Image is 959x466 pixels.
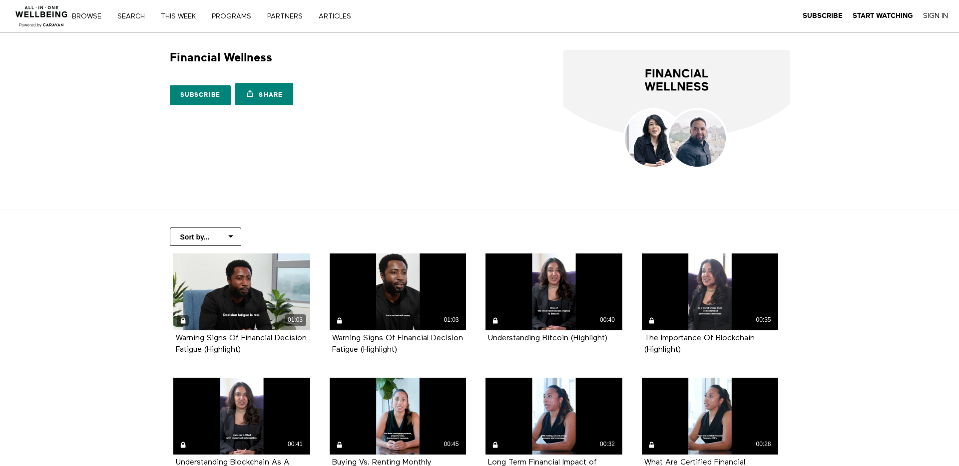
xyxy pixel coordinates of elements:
[208,13,262,20] a: PROGRAMS
[330,253,467,330] a: Warning Signs Of Financial Decision Fatigue (Highlight) 01:03
[315,13,362,20] a: ARTICLES
[644,334,755,353] a: The Importance Of Blockchain (Highlight)
[157,13,206,20] a: THIS WEEK
[264,13,313,20] a: PARTNERS
[485,378,622,455] a: Long Term Financial Impact of Renting Vs. Buying (Highlight) 00:32
[853,12,913,19] strong: Start Watching
[170,50,272,65] h1: Financial Wellness
[597,314,618,326] div: 00:40
[330,378,467,455] a: Buying Vs. Renting Monthly Expenses (Highlight) 00:45
[923,11,948,20] a: Sign In
[753,314,774,326] div: 00:35
[597,439,618,450] div: 00:32
[642,253,779,330] a: The Importance Of Blockchain (Highlight) 00:35
[173,378,310,455] a: Understanding Blockchain As A 'Train' (Highlight) 00:41
[485,253,622,330] a: Understanding Bitcoin (Highlight) 00:40
[488,334,607,342] strong: Understanding Bitcoin (Highlight)
[488,334,607,342] a: Understanding Bitcoin (Highlight)
[563,50,790,177] img: Financial Wellness
[441,439,462,450] div: 00:45
[642,378,779,455] a: What Are Certified Financial Planners? (Highlight) 00:28
[79,11,372,21] nav: Primary
[803,12,843,19] strong: Subscribe
[235,83,293,105] a: Share
[285,439,306,450] div: 00:41
[68,13,112,20] a: Browse
[803,11,843,20] a: Subscribe
[753,439,774,450] div: 00:28
[173,253,310,330] a: Warning Signs Of Financial Decision Fatigue (Highlight) 01:03
[332,334,463,353] a: Warning Signs Of Financial Decision Fatigue (Highlight)
[170,85,231,105] a: Subscribe
[176,334,307,353] a: Warning Signs Of Financial Decision Fatigue (Highlight)
[114,13,155,20] a: Search
[853,11,913,20] a: Start Watching
[285,314,306,326] div: 01:03
[441,314,462,326] div: 01:03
